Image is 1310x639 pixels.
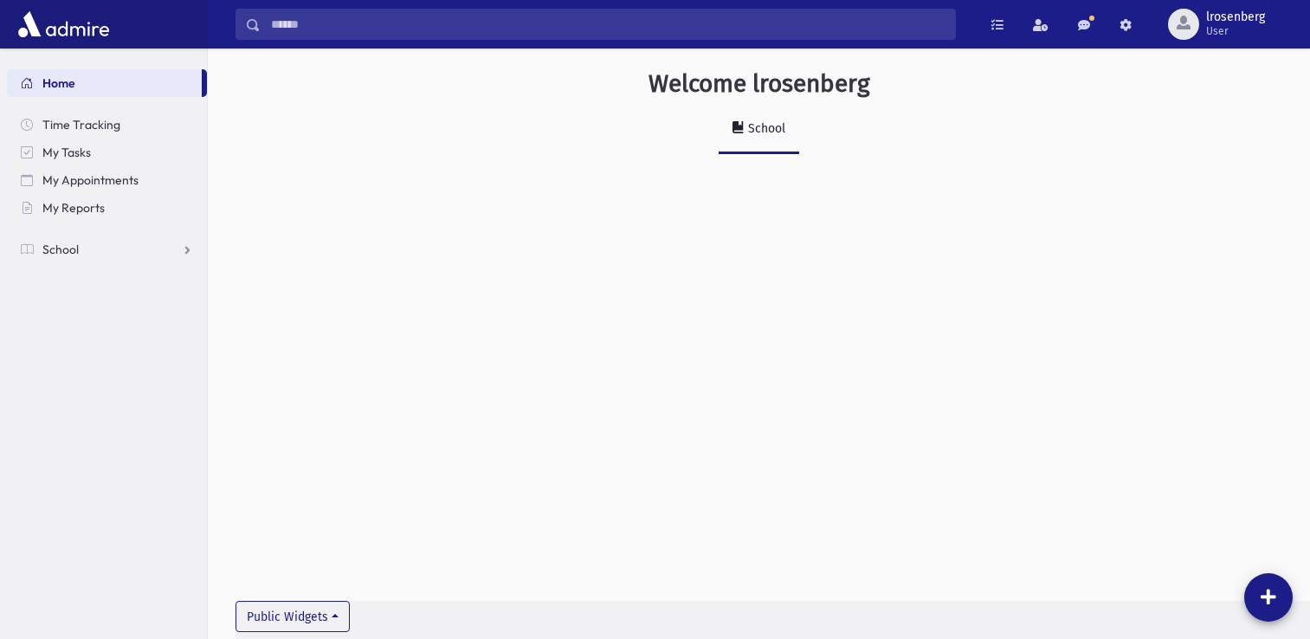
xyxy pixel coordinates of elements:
button: Public Widgets [236,601,350,632]
a: School [719,106,799,154]
img: AdmirePro [14,7,113,42]
a: My Reports [7,194,207,222]
div: School [745,121,785,136]
a: School [7,236,207,263]
span: User [1206,24,1265,38]
span: School [42,242,79,257]
span: My Reports [42,200,105,216]
h3: Welcome lrosenberg [649,69,870,99]
span: My Appointments [42,172,139,188]
span: Home [42,75,75,91]
input: Search [261,9,955,40]
a: Home [7,69,202,97]
a: Time Tracking [7,111,207,139]
span: Time Tracking [42,117,120,132]
a: My Tasks [7,139,207,166]
span: My Tasks [42,145,91,160]
span: lrosenberg [1206,10,1265,24]
a: My Appointments [7,166,207,194]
